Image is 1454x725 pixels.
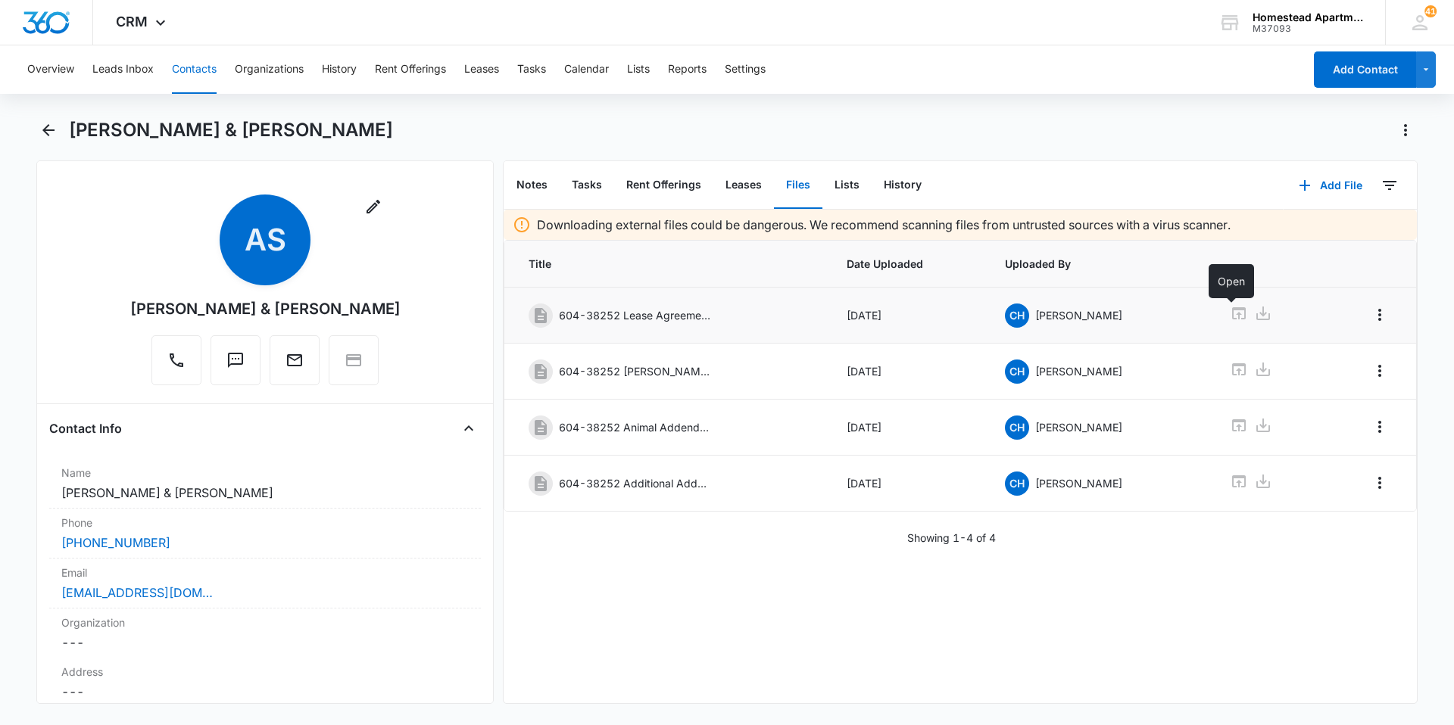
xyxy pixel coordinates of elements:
[92,45,154,94] button: Leads Inbox
[211,335,261,385] button: Text
[1253,11,1363,23] div: account name
[36,118,60,142] button: Back
[61,534,170,552] a: [PHONE_NUMBER]
[49,608,481,658] div: Organization---
[713,162,774,209] button: Leases
[560,162,614,209] button: Tasks
[1209,264,1254,298] div: Open
[847,256,969,272] span: Date Uploaded
[1378,173,1402,198] button: Filters
[172,45,217,94] button: Contacts
[627,45,650,94] button: Lists
[559,307,710,323] p: 604-38252 Lease Agreement ([DATE]-[DATE])
[1368,415,1392,439] button: Overflow Menu
[559,475,710,491] p: 604-38252 Additional Addendums
[668,45,707,94] button: Reports
[1314,51,1416,88] button: Add Contact
[529,256,810,272] span: Title
[49,658,481,708] div: Address---
[270,359,320,372] a: Email
[1368,303,1392,327] button: Overflow Menu
[1368,471,1392,495] button: Overflow Menu
[27,45,74,94] button: Overview
[61,583,213,602] a: [EMAIL_ADDRESS][DOMAIN_NAME]
[559,363,710,379] p: 604-38252 [PERSON_NAME]'s Insurance
[457,416,481,440] button: Close
[61,484,469,502] dd: [PERSON_NAME] & [PERSON_NAME]
[151,359,201,372] a: Call
[822,162,872,209] button: Lists
[61,664,469,680] label: Address
[151,335,201,385] button: Call
[1035,363,1122,379] p: [PERSON_NAME]
[375,45,446,94] button: Rent Offerings
[464,45,499,94] button: Leases
[1005,256,1193,272] span: Uploaded By
[49,509,481,559] div: Phone[PHONE_NUMBER]
[828,288,988,344] td: [DATE]
[725,45,766,94] button: Settings
[1035,307,1122,323] p: [PERSON_NAME]
[537,216,1231,234] p: Downloading external files could be dangerous. We recommend scanning files from untrusted sources...
[559,419,710,435] p: 604-38252 Animal Addendum
[1368,359,1392,383] button: Overflow Menu
[49,559,481,608] div: Email[EMAIL_ADDRESS][DOMAIN_NAME]
[61,633,469,652] dd: ---
[614,162,713,209] button: Rent Offerings
[774,162,822,209] button: Files
[564,45,609,94] button: Calendar
[504,162,560,209] button: Notes
[69,119,393,142] h1: [PERSON_NAME] & [PERSON_NAME]
[61,515,469,531] label: Phone
[1253,23,1363,34] div: account id
[828,456,988,512] td: [DATE]
[1005,471,1029,496] span: CH
[828,344,988,400] td: [DATE]
[1424,5,1437,17] div: notifications count
[49,459,481,509] div: Name[PERSON_NAME] & [PERSON_NAME]
[235,45,304,94] button: Organizations
[61,683,469,701] dd: ---
[1035,475,1122,491] p: [PERSON_NAME]
[220,194,310,285] span: AS
[61,565,469,580] label: Email
[907,530,996,546] p: Showing 1-4 of 4
[1393,118,1418,142] button: Actions
[211,359,261,372] a: Text
[61,465,469,481] label: Name
[1424,5,1437,17] span: 41
[49,419,122,437] h4: Contact Info
[872,162,934,209] button: History
[1005,303,1029,328] span: CH
[116,14,148,30] span: CRM
[322,45,357,94] button: History
[1035,419,1122,435] p: [PERSON_NAME]
[828,400,988,456] td: [DATE]
[1005,415,1029,440] span: CH
[1005,359,1029,384] span: CH
[517,45,546,94] button: Tasks
[130,297,401,320] div: [PERSON_NAME] & [PERSON_NAME]
[61,615,469,630] label: Organization
[270,335,320,385] button: Email
[1284,167,1378,204] button: Add File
